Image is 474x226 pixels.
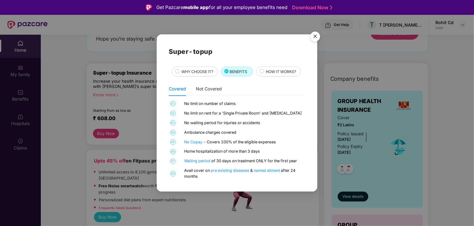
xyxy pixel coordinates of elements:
[183,4,209,10] strong: mobile app
[196,85,222,92] div: Not Covered
[184,140,204,144] a: No Copay
[330,4,332,11] img: Stroke
[184,168,304,180] div: Avail cover on & after 24 months
[184,149,304,154] div: Home hospitalization of more than 3 days
[170,149,176,154] span: 06
[170,159,176,164] span: 07
[170,130,176,135] span: 04
[184,111,304,116] div: No limit on rent for a 'Single Private Room' and [MEDICAL_DATA]
[170,111,176,116] span: 02
[170,139,176,145] span: 05
[156,4,287,11] div: Get Pazcare for all your employee benefits need
[170,101,176,106] span: 01
[184,130,304,136] div: Ambulance charges covered
[307,28,323,45] button: Close
[184,101,304,107] div: No limit on number of claims
[170,171,176,176] span: 08
[307,29,324,46] img: svg+xml;base64,PHN2ZyB4bWxucz0iaHR0cDovL3d3dy53My5vcmcvMjAwMC9zdmciIHdpZHRoPSI1NiIgaGVpZ2h0PSI1Ni...
[184,159,212,163] a: Waiting period
[184,120,304,126] div: No waiting period for injuries or accidents
[169,46,305,57] h2: Super-topup
[182,69,214,75] span: WHY CHOOSE IT?
[266,69,296,75] span: HOW IT WORKS?
[254,168,281,173] a: named ailment
[170,120,176,126] span: 03
[292,4,331,11] a: Download Now
[184,139,304,145] div: - Covers 100% of the eligible expenses
[184,158,304,164] div: of 30 days on treatment ONLY for the first year
[211,168,251,173] a: pre existing diseases
[169,85,186,92] div: Covered
[146,4,152,11] img: Logo
[230,69,247,75] span: BENEFITS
